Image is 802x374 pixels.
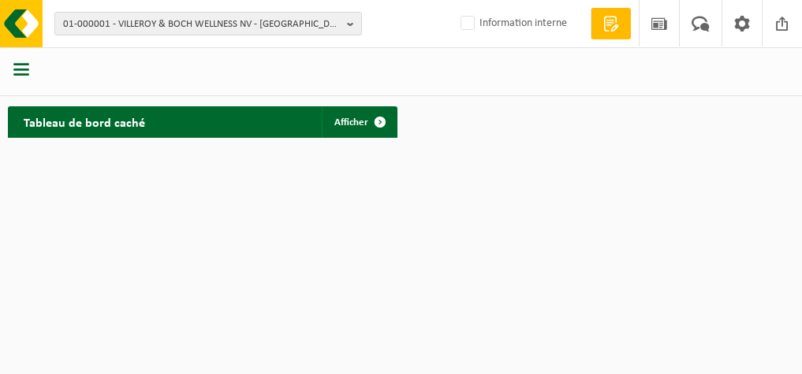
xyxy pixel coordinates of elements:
label: Information interne [457,12,567,35]
a: Afficher [322,106,396,138]
span: Afficher [334,117,368,128]
button: 01-000001 - VILLEROY & BOCH WELLNESS NV - [GEOGRAPHIC_DATA] [54,12,362,35]
span: 01-000001 - VILLEROY & BOCH WELLNESS NV - [GEOGRAPHIC_DATA] [63,13,341,36]
h2: Tableau de bord caché [8,106,161,137]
